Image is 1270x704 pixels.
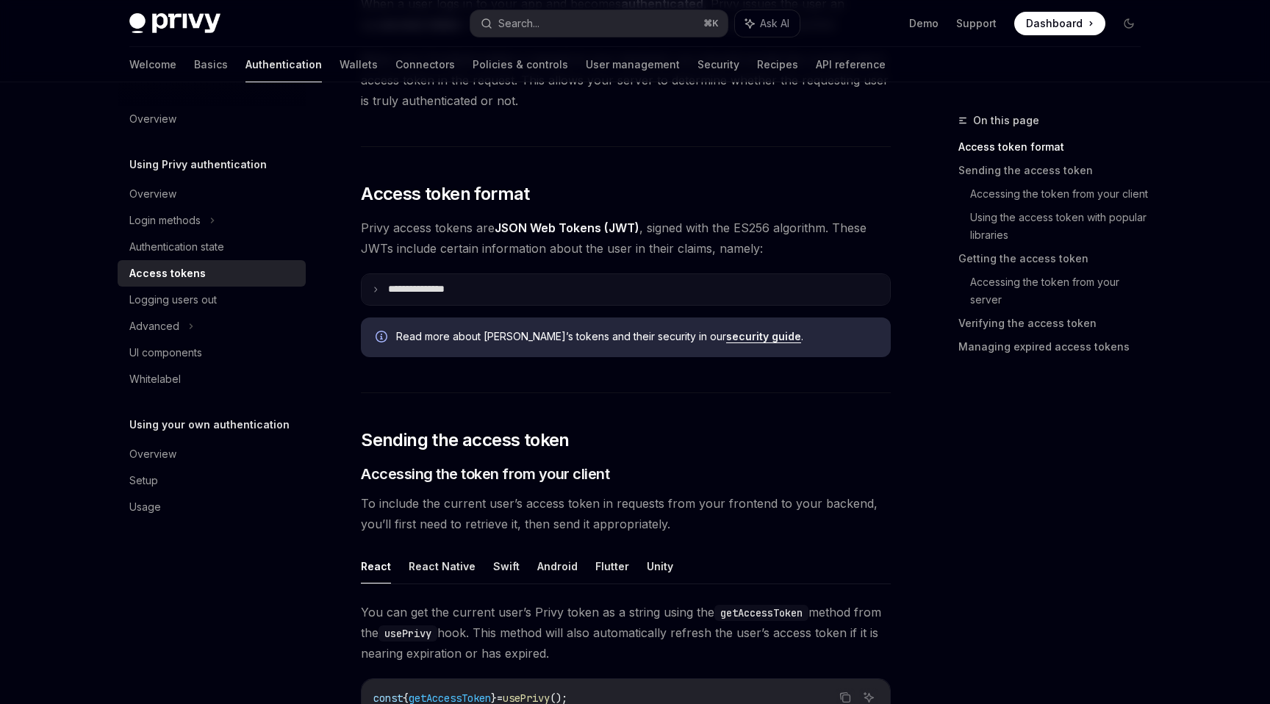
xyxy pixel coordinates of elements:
[361,464,609,484] span: Accessing the token from your client
[956,16,997,31] a: Support
[395,47,455,82] a: Connectors
[909,16,939,31] a: Demo
[1014,12,1105,35] a: Dashboard
[129,291,217,309] div: Logging users out
[129,110,176,128] div: Overview
[118,287,306,313] a: Logging users out
[118,181,306,207] a: Overview
[361,493,891,534] span: To include the current user’s access token in requests from your frontend to your backend, you’ll...
[129,13,220,34] img: dark logo
[129,344,202,362] div: UI components
[958,247,1152,270] a: Getting the access token
[129,472,158,489] div: Setup
[714,605,808,621] code: getAccessToken
[958,135,1152,159] a: Access token format
[129,416,290,434] h5: Using your own authentication
[379,625,437,642] code: usePrivy
[760,16,789,31] span: Ask AI
[1026,16,1083,31] span: Dashboard
[361,602,891,664] span: You can get the current user’s Privy token as a string using the method from the hook. This metho...
[726,330,801,343] a: security guide
[647,549,673,583] button: Unity
[129,185,176,203] div: Overview
[473,47,568,82] a: Policies & controls
[970,206,1152,247] a: Using the access token with popular libraries
[194,47,228,82] a: Basics
[1117,12,1141,35] button: Toggle dark mode
[493,549,520,583] button: Swift
[816,47,886,82] a: API reference
[973,112,1039,129] span: On this page
[118,467,306,494] a: Setup
[118,441,306,467] a: Overview
[409,549,476,583] button: React Native
[703,18,719,29] span: ⌘ K
[735,10,800,37] button: Ask AI
[118,260,306,287] a: Access tokens
[118,494,306,520] a: Usage
[118,340,306,366] a: UI components
[495,220,639,236] a: JSON Web Tokens (JWT)
[129,47,176,82] a: Welcome
[118,234,306,260] a: Authentication state
[498,15,539,32] div: Search...
[595,549,629,583] button: Flutter
[958,159,1152,182] a: Sending the access token
[537,549,578,583] button: Android
[376,331,390,345] svg: Info
[129,212,201,229] div: Login methods
[361,218,891,259] span: Privy access tokens are , signed with the ES256 algorithm. These JWTs include certain information...
[129,445,176,463] div: Overview
[129,265,206,282] div: Access tokens
[118,366,306,392] a: Whitelabel
[118,106,306,132] a: Overview
[697,47,739,82] a: Security
[245,47,322,82] a: Authentication
[361,182,530,206] span: Access token format
[129,156,267,173] h5: Using Privy authentication
[129,317,179,335] div: Advanced
[970,270,1152,312] a: Accessing the token from your server
[361,549,391,583] button: React
[958,312,1152,335] a: Verifying the access token
[757,47,798,82] a: Recipes
[129,370,181,388] div: Whitelabel
[361,428,570,452] span: Sending the access token
[586,47,680,82] a: User management
[129,498,161,516] div: Usage
[396,329,876,344] span: Read more about [PERSON_NAME]’s tokens and their security in our .
[470,10,728,37] button: Search...⌘K
[340,47,378,82] a: Wallets
[970,182,1152,206] a: Accessing the token from your client
[129,238,224,256] div: Authentication state
[958,335,1152,359] a: Managing expired access tokens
